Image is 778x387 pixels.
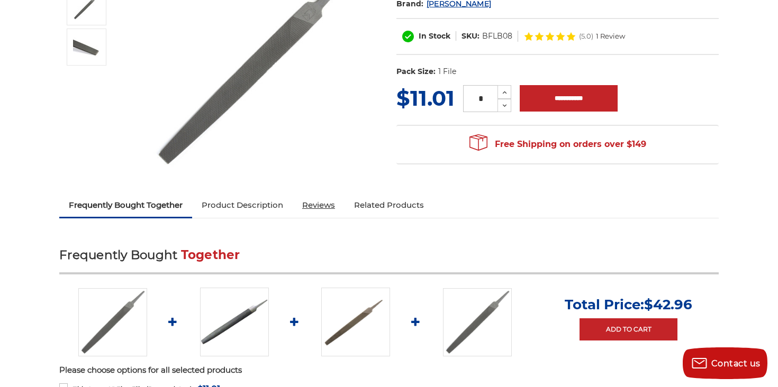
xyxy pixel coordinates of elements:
span: Contact us [711,358,761,368]
span: Free Shipping on orders over $149 [469,134,646,155]
span: $42.96 [644,296,692,313]
p: Please choose options for all selected products [59,364,719,376]
span: Together [181,247,240,262]
dt: SKU: [462,31,480,42]
a: Reviews [293,193,345,217]
dd: 1 File [438,66,456,77]
a: Related Products [345,193,433,217]
dt: Pack Size: [396,66,436,77]
img: 8 inch flat file bastard double cut [73,37,99,57]
img: 8" Flat Bastard File [78,288,147,356]
dd: BFLB08 [482,31,512,42]
span: $11.01 [396,85,455,111]
a: Add to Cart [580,318,677,340]
p: Total Price: [565,296,692,313]
a: Frequently Bought Together [59,193,192,217]
button: Contact us [683,347,767,379]
span: In Stock [419,31,450,41]
span: 1 Review [596,33,625,40]
a: Product Description [192,193,293,217]
span: (5.0) [579,33,593,40]
span: Frequently Bought [59,247,177,262]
